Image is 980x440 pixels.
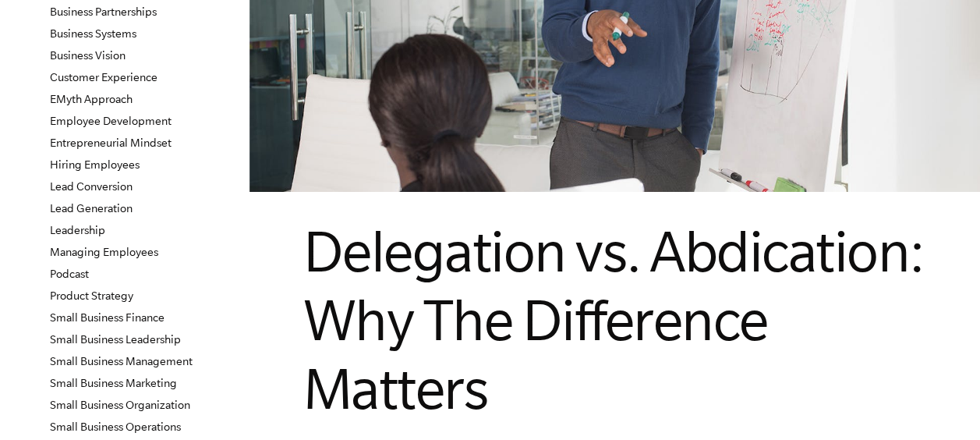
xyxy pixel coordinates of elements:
[50,377,177,389] a: Small Business Marketing
[50,246,158,258] a: Managing Employees
[50,268,89,280] a: Podcast
[50,5,157,18] a: Business Partnerships
[50,224,105,236] a: Leadership
[50,289,133,302] a: Product Strategy
[50,115,172,127] a: Employee Development
[50,355,193,367] a: Small Business Management
[50,158,140,171] a: Hiring Employees
[50,137,172,149] a: Entrepreneurial Mindset
[50,399,190,411] a: Small Business Organization
[50,71,157,83] a: Customer Experience
[50,202,133,215] a: Lead Generation
[50,420,181,433] a: Small Business Operations
[50,333,181,346] a: Small Business Leadership
[50,49,126,62] a: Business Vision
[902,365,980,440] iframe: Chat Widget
[50,93,133,105] a: EMyth Approach
[303,219,924,420] span: Delegation vs. Abdication: Why The Difference Matters
[50,180,133,193] a: Lead Conversion
[50,311,165,324] a: Small Business Finance
[50,27,136,40] a: Business Systems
